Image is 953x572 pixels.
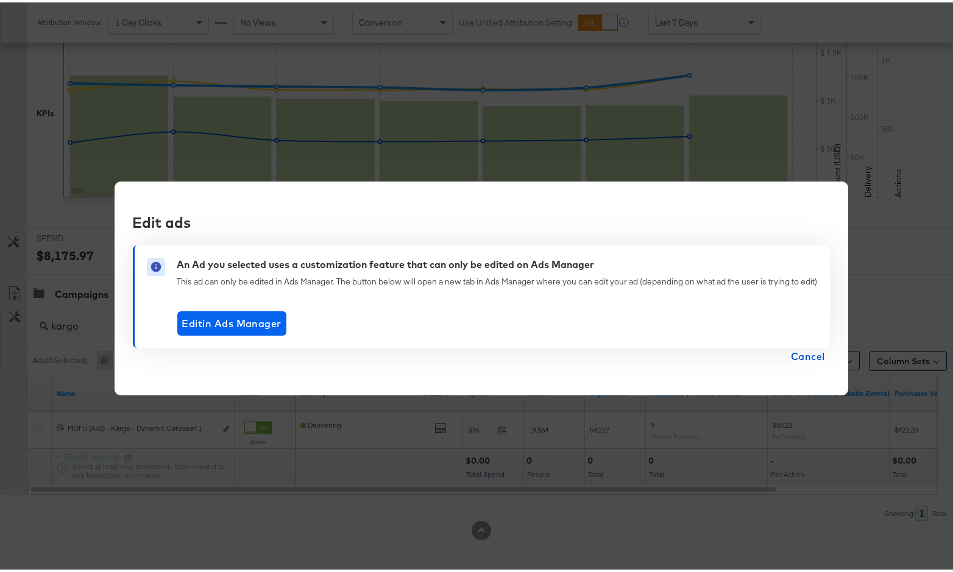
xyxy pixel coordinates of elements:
div: This ad can only be edited in Ads Manager. The button below will open a new tab in Ads Manager wh... [177,274,818,285]
span: Cancel [791,345,825,362]
button: Cancel [786,345,830,362]
div: Edit ads [133,210,821,230]
span: Edit in Ads Manager [182,312,282,330]
div: An Ad you selected uses a customization feature that can only be edited on Ads Manager [177,255,595,269]
button: Editin Ads Manager [177,309,286,333]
